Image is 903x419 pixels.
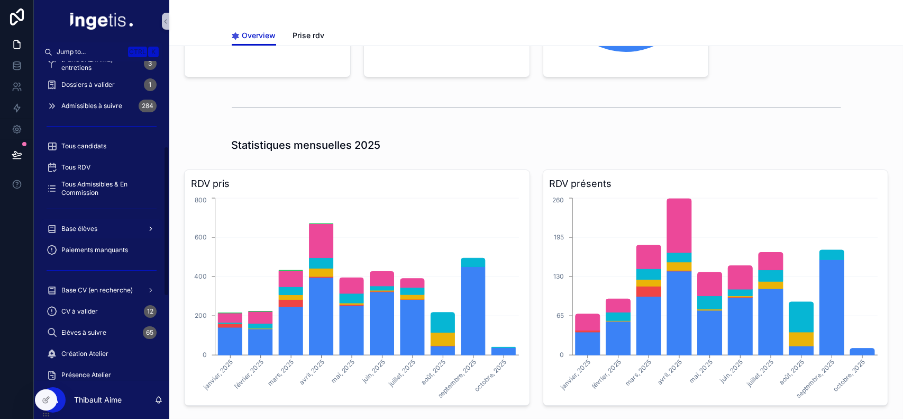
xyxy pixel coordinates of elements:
[40,323,163,342] a: Elèves à suivre65
[553,272,564,280] tspan: 130
[61,142,106,150] span: Tous candidats
[777,358,805,386] tspan: août, 2025
[40,240,163,260] a: Paiements manquants
[232,358,265,391] tspan: février, 2025
[191,195,523,399] div: chart
[61,163,90,172] span: Tous RDV
[40,365,163,385] a: Présence Atelier
[61,55,140,72] span: [PERSON_NAME] entretiens
[144,78,157,91] div: 1
[194,272,207,280] tspan: 400
[266,358,295,388] tspan: mars, 2025
[560,351,564,359] tspan: 0
[623,358,653,388] tspan: mars, 2025
[436,358,477,399] tspan: septembre, 2025
[149,48,158,56] span: K
[40,75,163,94] a: Dossiers à valider1
[554,233,564,241] tspan: 195
[293,26,325,47] a: Prise rdv
[40,281,163,300] a: Base CV (en recherche)
[387,358,417,388] tspan: juillet, 2025
[61,225,97,233] span: Base élèves
[191,176,523,191] h3: RDV pris
[40,344,163,363] a: Création Atelier
[195,311,207,319] tspan: 200
[144,305,157,318] div: 12
[330,358,356,385] tspan: mai, 2025
[559,358,592,391] tspan: janvier, 2025
[232,26,276,46] a: Overview
[242,30,276,41] span: Overview
[557,311,564,319] tspan: 65
[718,358,744,385] tspan: juin, 2025
[795,358,836,399] tspan: septembre, 2025
[61,307,98,316] span: CV à valider
[61,246,128,254] span: Paiements manquants
[293,30,325,41] span: Prise rdv
[550,195,882,399] div: chart
[40,219,163,238] a: Base élèves
[195,233,207,241] tspan: 600
[40,96,163,115] a: Admissibles à suivre284
[61,328,106,337] span: Elèves à suivre
[552,196,564,204] tspan: 260
[40,54,163,73] a: [PERSON_NAME] entretiens3
[34,61,169,381] div: scrollable content
[744,358,774,388] tspan: juillet, 2025
[139,100,157,112] div: 284
[40,179,163,198] a: Tous Admissibles & En Commission
[202,358,235,391] tspan: janvier, 2025
[232,138,381,153] h1: Statistiques mensuelles 2025
[40,302,163,321] a: CV à valider12
[61,180,152,197] span: Tous Admissibles & En Commission
[128,47,147,57] span: Ctrl
[40,137,163,156] a: Tous candidats
[831,358,866,393] tspan: octobre, 2025
[195,196,207,204] tspan: 800
[70,13,133,30] img: App logo
[74,395,122,405] p: Thibault Aime
[61,102,122,110] span: Admissibles à suivre
[61,350,108,358] span: Création Atelier
[203,351,207,359] tspan: 0
[360,358,386,385] tspan: juin, 2025
[61,81,115,89] span: Dossiers à valider
[40,42,163,61] button: Jump to...CtrlK
[298,358,326,386] tspan: avril, 2025
[61,371,111,379] span: Présence Atelier
[473,358,508,393] tspan: octobre, 2025
[590,358,623,391] tspan: février, 2025
[40,158,163,177] a: Tous RDV
[144,57,157,70] div: 3
[687,358,714,385] tspan: mai, 2025
[655,358,683,386] tspan: avril, 2025
[550,176,882,191] h3: RDV présents
[57,48,124,56] span: Jump to...
[61,286,133,295] span: Base CV (en recherche)
[419,358,448,386] tspan: août, 2025
[143,326,157,339] div: 65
